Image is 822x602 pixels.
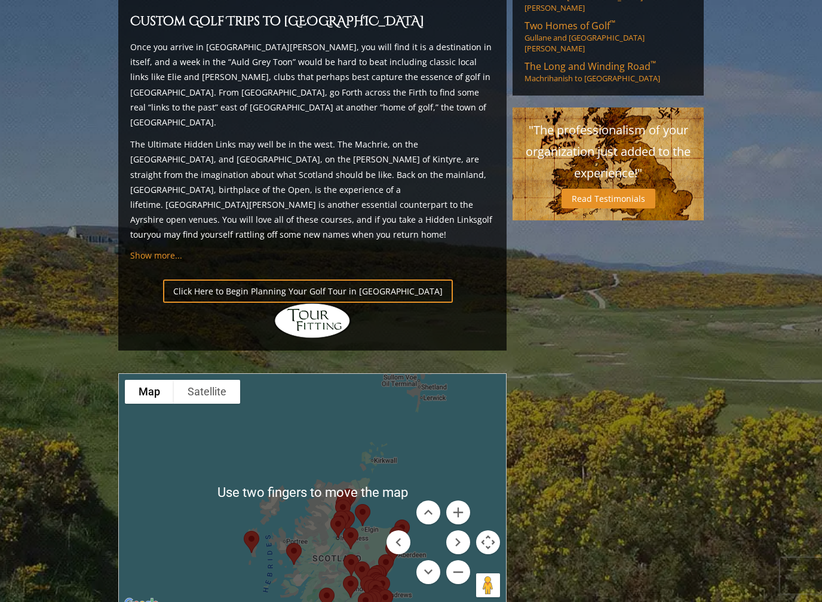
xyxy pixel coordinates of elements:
a: Read Testimonials [562,189,655,208]
sup: ™ [610,18,615,28]
p: "The professionalism of your organization just added to the experience!" [525,119,692,184]
button: Zoom in [446,500,470,524]
a: The Long and Winding Road™Machrihanish to [GEOGRAPHIC_DATA] [525,60,692,84]
button: Zoom out [446,560,470,584]
button: Move down [416,560,440,584]
button: Map camera controls [476,530,500,554]
button: Move up [416,500,440,524]
span: The Long and Winding Road [525,60,656,73]
button: Show street map [125,380,174,404]
button: Move left [387,530,410,554]
a: Click Here to Begin Planning Your Golf Tour in [GEOGRAPHIC_DATA] [163,279,453,303]
sup: ™ [651,59,656,69]
p: The Ultimate Hidden Links may well be in the west. The Machrie, on the [GEOGRAPHIC_DATA], and [GE... [130,137,495,242]
button: Drag Pegman onto the map to open Street View [476,573,500,597]
span: Two Homes of Golf [525,19,615,32]
a: Show more... [130,250,182,261]
button: Show satellite imagery [174,380,240,404]
a: Two Homes of Golf™Gullane and [GEOGRAPHIC_DATA][PERSON_NAME] [525,19,692,54]
img: Hidden Links [274,303,351,339]
h2: Custom Golf Trips to [GEOGRAPHIC_DATA] [130,12,495,32]
button: Move right [446,530,470,554]
p: Once you arrive in [GEOGRAPHIC_DATA][PERSON_NAME], you will find it is a destination in itself, a... [130,39,495,130]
